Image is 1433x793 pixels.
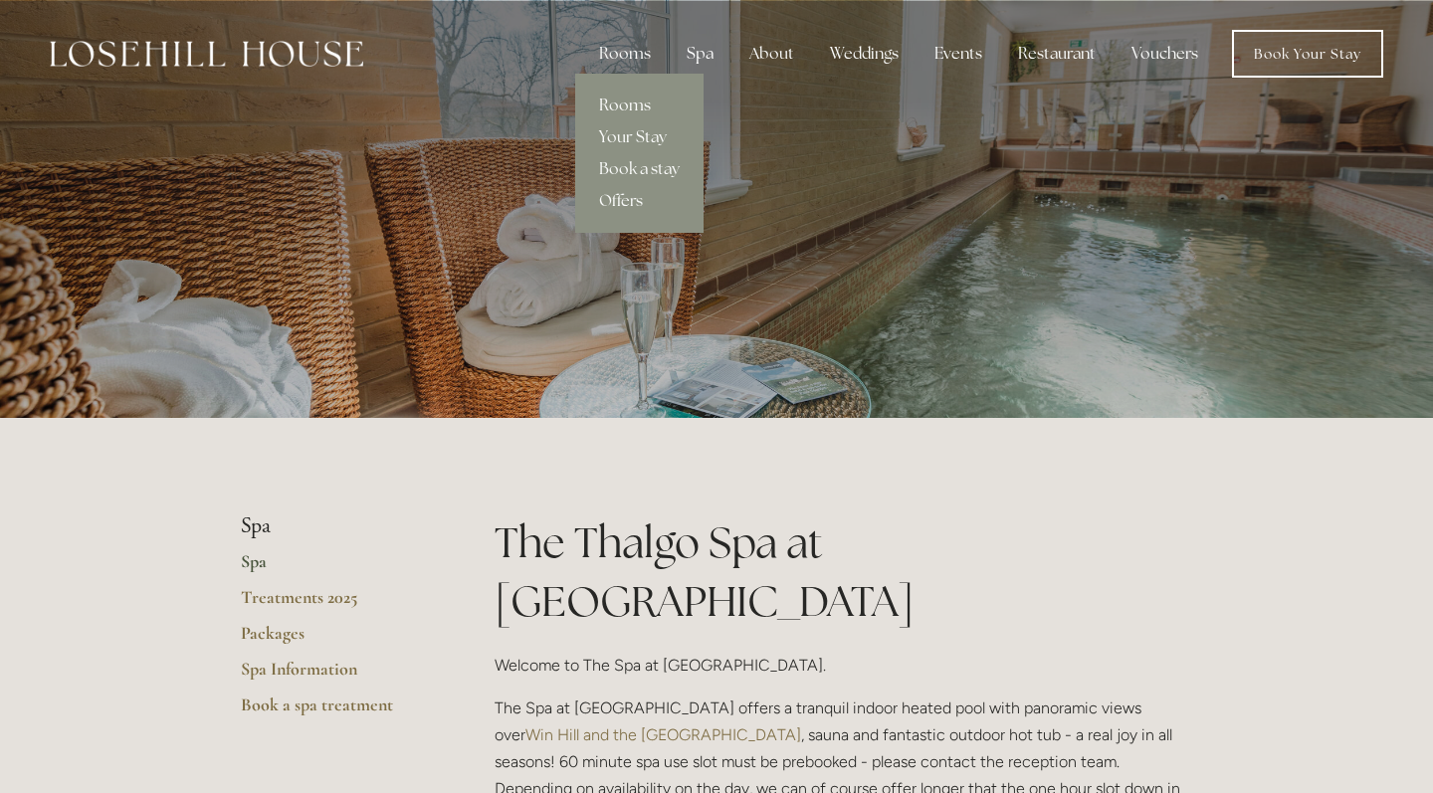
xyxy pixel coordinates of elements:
a: Offers [575,185,704,217]
div: Weddings [814,34,915,74]
a: Treatments 2025 [241,586,431,622]
a: Rooms [575,90,704,121]
div: Rooms [583,34,667,74]
p: Welcome to The Spa at [GEOGRAPHIC_DATA]. [495,652,1192,679]
a: Spa [241,550,431,586]
div: Spa [671,34,729,74]
div: About [733,34,810,74]
a: Packages [241,622,431,658]
div: Events [919,34,998,74]
h1: The Thalgo Spa at [GEOGRAPHIC_DATA] [495,513,1192,631]
a: Book Your Stay [1232,30,1383,78]
a: Book a spa treatment [241,694,431,729]
a: Vouchers [1116,34,1214,74]
li: Spa [241,513,431,539]
a: Win Hill and the [GEOGRAPHIC_DATA] [525,725,801,744]
div: Restaurant [1002,34,1112,74]
a: Book a stay [575,153,704,185]
a: Your Stay [575,121,704,153]
a: Spa Information [241,658,431,694]
img: Losehill House [50,41,363,67]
